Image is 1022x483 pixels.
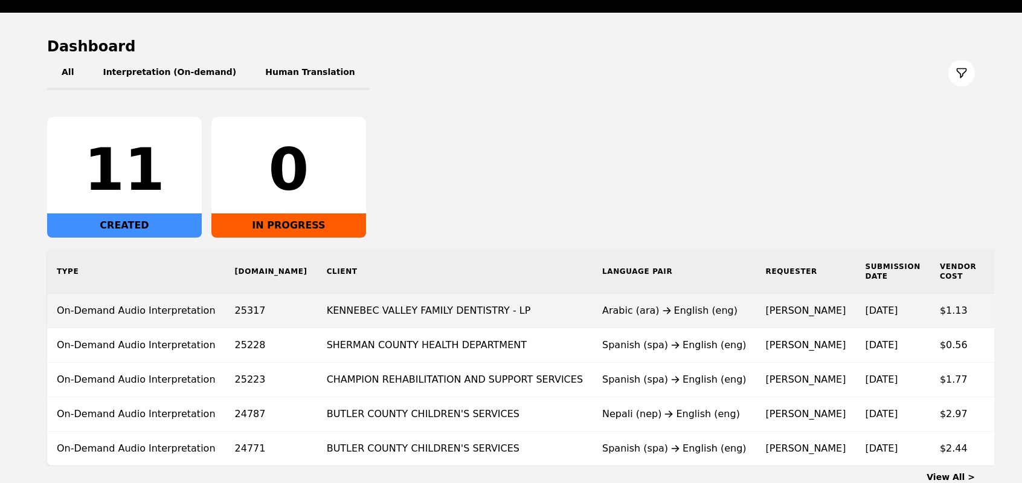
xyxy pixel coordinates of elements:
td: [PERSON_NAME] [756,397,856,432]
a: View All > [927,472,975,482]
td: On-Demand Audio Interpretation [47,328,225,363]
td: $2.97 [930,397,986,432]
td: On-Demand Audio Interpretation [47,363,225,397]
td: [PERSON_NAME] [756,328,856,363]
th: Language Pair [593,250,756,294]
th: Submission Date [855,250,930,294]
td: [PERSON_NAME] [756,432,856,466]
time: [DATE] [865,305,898,316]
th: Vendor Cost [930,250,986,294]
button: Filter [948,60,975,86]
th: Requester [756,250,856,294]
div: Spanish (spa) English (eng) [602,441,747,456]
td: 24787 [225,397,317,432]
div: Arabic (ara) English (eng) [602,303,747,318]
td: BUTLER COUNTY CHILDREN'S SERVICES [317,432,593,466]
th: [DOMAIN_NAME] [225,250,317,294]
td: On-Demand Audio Interpretation [47,432,225,466]
time: [DATE] [865,408,898,420]
button: All [47,56,88,90]
td: $1.13 [930,294,986,328]
div: 0 [221,141,356,199]
td: BUTLER COUNTY CHILDREN'S SERVICES [317,397,593,432]
button: Interpretation (On-demand) [88,56,251,90]
button: Human Translation [251,56,370,90]
td: 24771 [225,432,317,466]
th: Type [47,250,225,294]
td: $2.44 [930,432,986,466]
div: 11 [57,141,192,199]
td: $0.56 [930,328,986,363]
td: CHAMPION REHABILITATION AND SUPPORT SERVICES [317,363,593,397]
td: 25228 [225,328,317,363]
td: [PERSON_NAME] [756,294,856,328]
div: CREATED [47,213,202,238]
td: 25223 [225,363,317,397]
time: [DATE] [865,374,898,385]
div: Spanish (spa) English (eng) [602,372,747,387]
div: Spanish (spa) English (eng) [602,338,747,352]
td: KENNEBEC VALLEY FAMILY DENTISTRY - LP [317,294,593,328]
td: 25317 [225,294,317,328]
td: On-Demand Audio Interpretation [47,397,225,432]
div: IN PROGRESS [211,213,366,238]
th: Client [317,250,593,294]
div: Nepali (nep) English (eng) [602,407,747,421]
td: $1.77 [930,363,986,397]
time: [DATE] [865,339,898,351]
td: [PERSON_NAME] [756,363,856,397]
td: SHERMAN COUNTY HEALTH DEPARTMENT [317,328,593,363]
time: [DATE] [865,442,898,454]
td: On-Demand Audio Interpretation [47,294,225,328]
h1: Dashboard [47,37,975,56]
